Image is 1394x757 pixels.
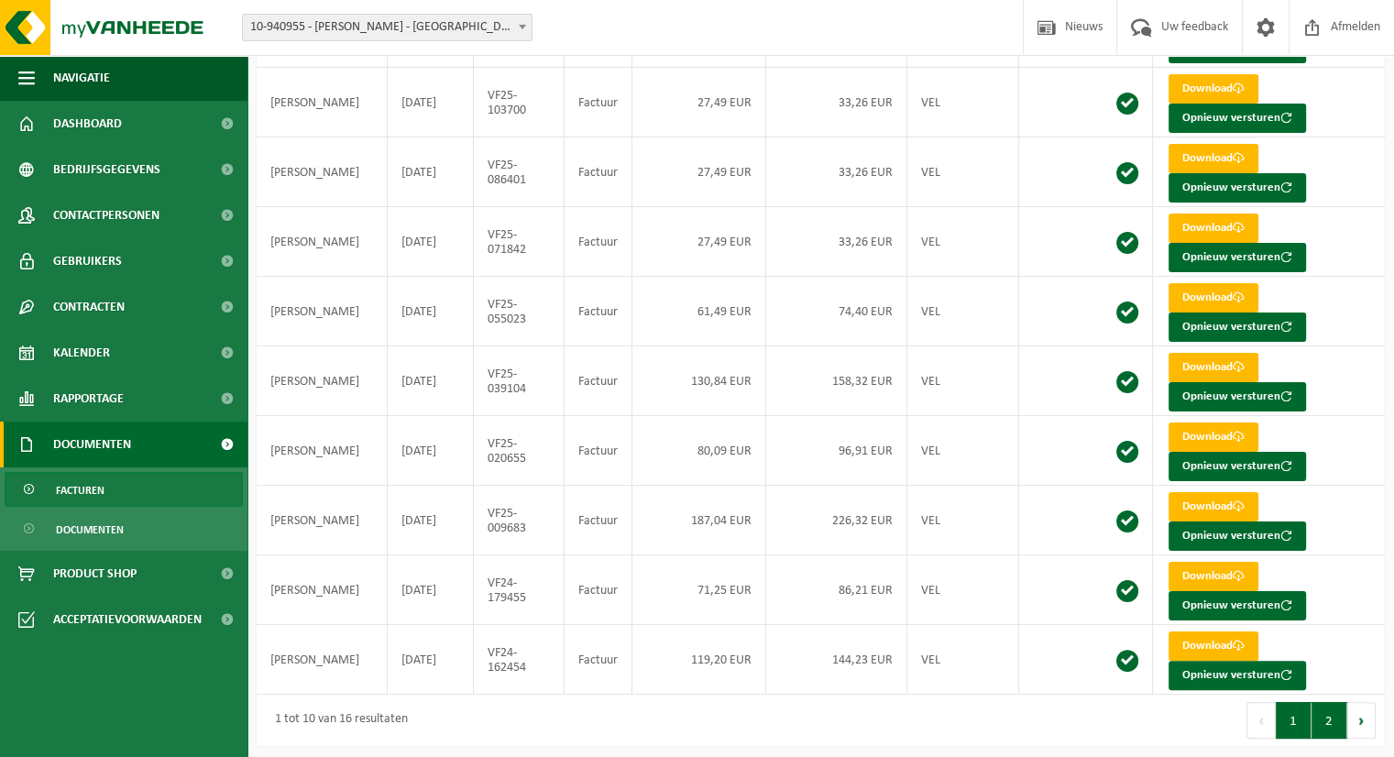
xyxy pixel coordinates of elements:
td: [PERSON_NAME] [257,207,388,277]
td: [DATE] [388,625,474,695]
button: Opnieuw versturen [1169,382,1306,411]
td: 33,26 EUR [766,68,907,137]
td: VF25-039104 [474,346,565,416]
a: Facturen [5,472,243,507]
span: 10-940955 - DECKERS MARC CVBA - KALMTHOUT [243,15,532,40]
td: Factuur [565,207,632,277]
td: VF24-179455 [474,555,565,625]
td: VF25-009683 [474,486,565,555]
button: Opnieuw versturen [1169,452,1306,481]
td: VEL [907,555,1019,625]
span: Kalender [53,330,110,376]
td: VEL [907,137,1019,207]
td: [DATE] [388,68,474,137]
a: Download [1169,562,1258,591]
td: 144,23 EUR [766,625,907,695]
button: Opnieuw versturen [1169,521,1306,551]
button: Opnieuw versturen [1169,313,1306,342]
button: Opnieuw versturen [1169,104,1306,133]
td: 158,32 EUR [766,346,907,416]
button: Opnieuw versturen [1169,661,1306,690]
span: 10-940955 - DECKERS MARC CVBA - KALMTHOUT [242,14,532,41]
td: VF25-055023 [474,277,565,346]
span: Gebruikers [53,238,122,284]
td: 80,09 EUR [632,416,766,486]
span: Navigatie [53,55,110,101]
a: Download [1169,422,1258,452]
td: VEL [907,486,1019,555]
a: Download [1169,144,1258,173]
a: Download [1169,74,1258,104]
a: Download [1169,353,1258,382]
td: VEL [907,346,1019,416]
td: [PERSON_NAME] [257,346,388,416]
td: [PERSON_NAME] [257,137,388,207]
td: VEL [907,68,1019,137]
td: [PERSON_NAME] [257,416,388,486]
td: 86,21 EUR [766,555,907,625]
a: Download [1169,631,1258,661]
div: 1 tot 10 van 16 resultaten [266,704,408,737]
td: Factuur [565,416,632,486]
td: 187,04 EUR [632,486,766,555]
span: Documenten [56,512,124,547]
button: Next [1347,702,1376,739]
button: Opnieuw versturen [1169,591,1306,620]
td: 33,26 EUR [766,207,907,277]
td: VF25-103700 [474,68,565,137]
td: [DATE] [388,207,474,277]
td: [PERSON_NAME] [257,555,388,625]
td: Factuur [565,137,632,207]
td: [DATE] [388,416,474,486]
td: [PERSON_NAME] [257,625,388,695]
td: Factuur [565,277,632,346]
td: 27,49 EUR [632,68,766,137]
button: 1 [1276,702,1312,739]
td: [PERSON_NAME] [257,486,388,555]
a: Download [1169,283,1258,313]
td: [DATE] [388,277,474,346]
td: 71,25 EUR [632,555,766,625]
td: [PERSON_NAME] [257,68,388,137]
td: VEL [907,207,1019,277]
td: VF25-071842 [474,207,565,277]
td: [DATE] [388,137,474,207]
span: Acceptatievoorwaarden [53,597,202,642]
button: Opnieuw versturen [1169,173,1306,203]
button: Previous [1246,702,1276,739]
span: Contracten [53,284,125,330]
span: Documenten [53,422,131,467]
td: Factuur [565,555,632,625]
a: Download [1169,214,1258,243]
span: Rapportage [53,376,124,422]
td: [DATE] [388,346,474,416]
td: 130,84 EUR [632,346,766,416]
td: 226,32 EUR [766,486,907,555]
span: Bedrijfsgegevens [53,147,160,192]
td: 27,49 EUR [632,137,766,207]
td: Factuur [565,625,632,695]
td: Factuur [565,486,632,555]
td: [PERSON_NAME] [257,277,388,346]
td: [DATE] [388,486,474,555]
td: VEL [907,416,1019,486]
td: VF25-020655 [474,416,565,486]
td: 74,40 EUR [766,277,907,346]
td: 27,49 EUR [632,207,766,277]
button: Opnieuw versturen [1169,243,1306,272]
td: VF24-162454 [474,625,565,695]
span: Facturen [56,473,104,508]
td: 33,26 EUR [766,137,907,207]
td: VEL [907,277,1019,346]
a: Download [1169,492,1258,521]
td: 61,49 EUR [632,277,766,346]
td: Factuur [565,346,632,416]
span: Dashboard [53,101,122,147]
td: VF25-086401 [474,137,565,207]
td: 96,91 EUR [766,416,907,486]
a: Documenten [5,511,243,546]
button: 2 [1312,702,1347,739]
td: VEL [907,625,1019,695]
td: [DATE] [388,555,474,625]
span: Contactpersonen [53,192,159,238]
